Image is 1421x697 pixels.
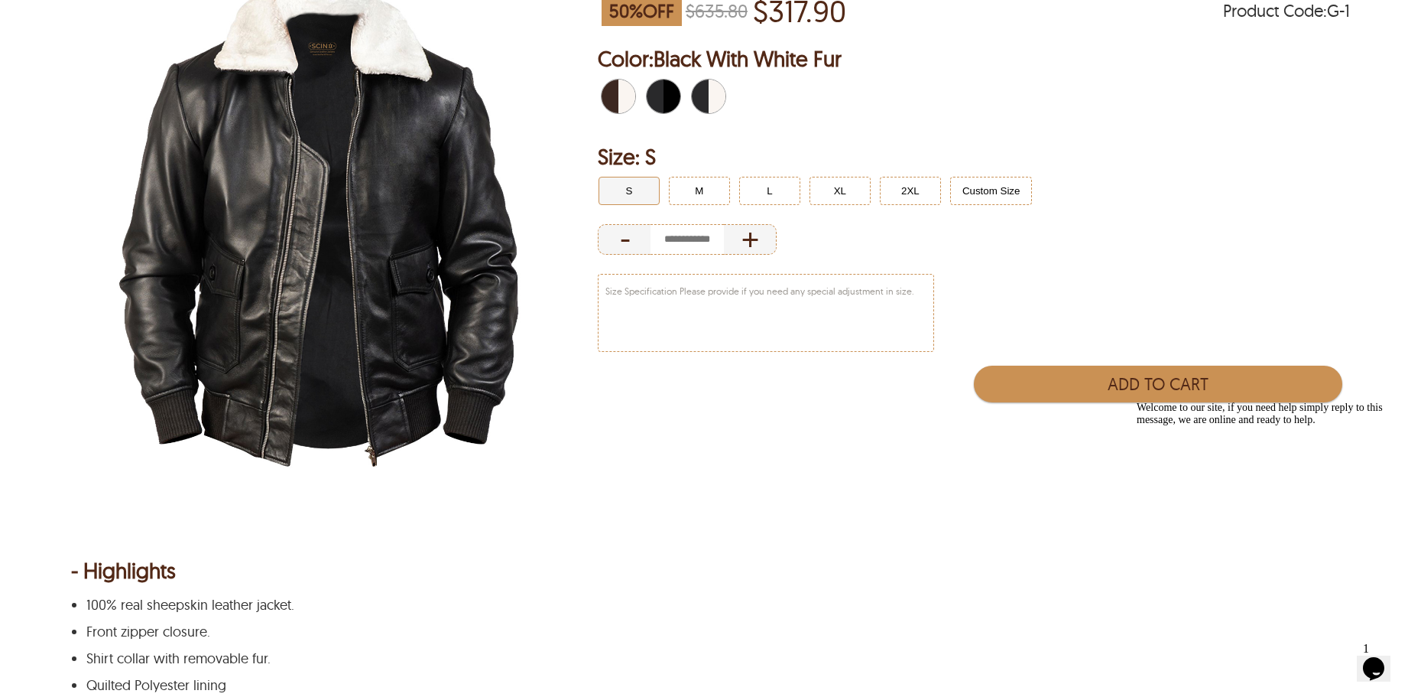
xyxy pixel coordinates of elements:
button: Add to Cart [974,366,1342,402]
span: Welcome to our site, if you need help simply reply to this message, we are online and ready to help. [6,6,252,30]
div: Black With White Fur [688,76,729,117]
h2: Selected Color: by Black With White Fur [598,44,1350,74]
button: Click to select L [739,177,800,205]
button: Click to select 2XL [880,177,941,205]
p: Shirt collar with removable fur. [86,651,1331,666]
span: Product Code: G-1 [1223,3,1350,18]
p: Quilted Polyester lining [86,678,1331,693]
div: Welcome to our site, if you need help simply reply to this message, we are online and ready to help. [6,6,281,31]
p: Front zipper closure. [86,624,1331,640]
iframe: chat widget [1131,396,1406,628]
div: Brown With White Fur [598,76,639,117]
button: Click to select M [669,177,730,205]
span: Black With White Fur [654,45,842,72]
button: Click to select S [599,177,660,205]
div: Decrease Quantity of Item [598,224,650,255]
div: - Highlights [71,563,1350,578]
p: 100% real sheepskin leather jacket. [86,598,1331,613]
button: Click to select XL [809,177,871,205]
div: Increase Quantity of Item [724,224,777,255]
div: Black With Black Fur [643,76,684,117]
iframe: PayPal [974,410,1342,445]
textarea: Size Specification Please provide if you need any special adjustment in size. [599,275,933,351]
iframe: chat widget [1357,636,1406,682]
button: Click to select Custom Size [950,177,1033,205]
h2: Selected Filter by Size: S [598,142,1350,172]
